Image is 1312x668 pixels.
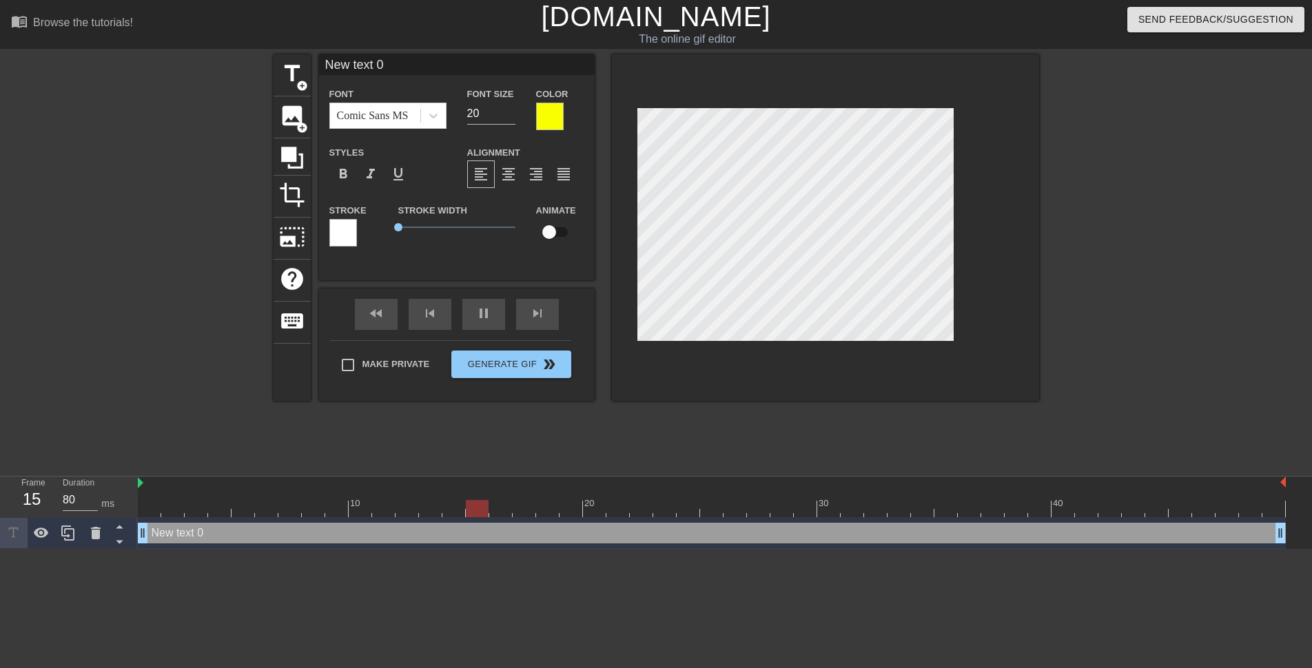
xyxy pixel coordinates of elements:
[296,122,308,134] span: add_circle
[1127,7,1304,32] button: Send Feedback/Suggestion
[584,497,597,510] div: 20
[279,103,305,129] span: image
[350,497,362,510] div: 10
[444,31,931,48] div: The online gif editor
[21,487,42,512] div: 15
[279,266,305,292] span: help
[279,61,305,87] span: title
[1138,11,1293,28] span: Send Feedback/Suggestion
[500,166,517,182] span: format_align_center
[101,497,114,511] div: ms
[528,166,544,182] span: format_align_right
[555,166,572,182] span: format_align_justify
[457,356,565,373] span: Generate Gif
[329,204,367,218] label: Stroke
[467,87,514,101] label: Font Size
[1273,526,1287,540] span: drag_handle
[279,224,305,250] span: photo_size_select_large
[296,80,308,92] span: add_circle
[337,107,409,124] div: Comic Sans MS
[467,146,520,160] label: Alignment
[362,166,379,182] span: format_italic
[398,204,467,218] label: Stroke Width
[11,13,133,34] a: Browse the tutorials!
[422,305,438,322] span: skip_previous
[279,182,305,208] span: crop
[541,356,557,373] span: double_arrow
[11,477,52,516] div: Frame
[536,87,568,101] label: Color
[1053,497,1065,510] div: 40
[329,146,365,160] label: Styles
[329,87,353,101] label: Font
[136,526,150,540] span: drag_handle
[279,308,305,334] span: keyboard
[11,13,28,30] span: menu_book
[1280,477,1286,488] img: bound-end.png
[451,351,571,378] button: Generate Gif
[368,305,385,322] span: fast_rewind
[63,479,94,488] label: Duration
[536,204,576,218] label: Animate
[33,17,133,28] div: Browse the tutorials!
[362,357,430,371] span: Make Private
[541,1,770,32] a: [DOMAIN_NAME]
[473,166,489,182] span: format_align_left
[335,166,351,182] span: format_bold
[529,305,546,322] span: skip_next
[475,305,492,322] span: pause
[390,166,407,182] span: format_underline
[819,497,831,510] div: 30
